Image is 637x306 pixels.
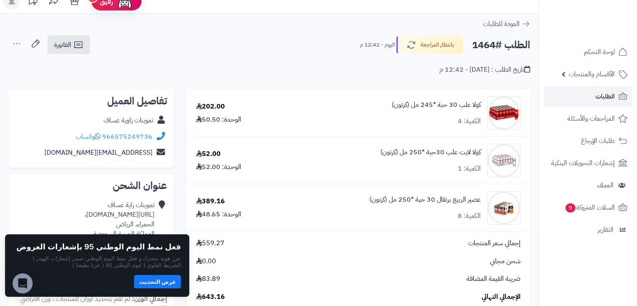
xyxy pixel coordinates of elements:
span: طلبات الإرجاع [581,135,615,147]
a: العملاء [544,175,632,195]
a: المراجعات والأسئلة [544,109,632,129]
a: الفاتورة [47,36,90,54]
a: لوحة التحكم [544,42,632,62]
div: 389.16 [196,197,225,206]
a: العودة للطلبات [483,19,530,29]
h2: فعل نمط اليوم الوطني 95 بإشعارات العروض [16,243,181,251]
img: 1747753193-b629fba5-3101-4607-8c76-c246a9db-90x90.jpg [487,191,520,225]
span: 643.16 [196,292,225,302]
span: التقارير [598,224,614,236]
button: بانتظار المراجعة [396,36,463,54]
h2: عنوان الشحن [15,181,167,191]
div: الكمية: 8 [458,211,481,221]
h2: الطلب #1464 [472,36,530,54]
small: اليوم - 12:42 م [360,41,395,49]
h2: تفاصيل العميل [15,96,167,106]
img: logo-2.png [580,23,629,41]
a: الطلبات [544,86,632,106]
span: 0.00 [196,257,216,266]
span: ضريبة القيمة المضافة [467,274,521,284]
a: إشعارات التحويلات البنكية [544,153,632,173]
span: شحن مجاني [490,257,521,266]
a: عصير الربيع برتقال 30 حبة *250 مل (كرتون) [369,195,481,205]
div: الوحدة: 52.00 [196,162,241,172]
span: 9 [565,203,575,213]
a: كولا علب 30 حبة *245 مل (كرتون) [392,100,481,110]
a: تموينات زاوية عساف [103,115,153,125]
span: العملاء [597,179,614,191]
img: 1747639907-81i6J6XeK8L._AC_SL1500-90x90.jpg [487,96,520,130]
div: Open Intercom Messenger [13,273,33,293]
p: عزز هوية متجرك و فعل نمط اليوم الوطني ضمن إشعارات الهيدر ( الشريط العلوي ) ليوم الوطني 95 ( عزنا ... [13,255,181,269]
img: 1747640075-e331c6e0-cb1e-4995-8108-92927b4a-90x90.jpg [487,144,520,177]
div: الكمية: 4 [458,117,481,126]
span: العودة للطلبات [483,19,520,29]
a: السلات المتروكة9 [544,197,632,218]
div: 52.00 [196,149,221,159]
span: إجمالي سعر المنتجات [468,239,521,248]
a: التقارير [544,220,632,240]
div: تاريخ الطلب : [DATE] - 12:42 م [439,65,530,75]
span: الفاتورة [54,40,71,50]
span: 559.27 [196,239,224,248]
button: عرض التحديث [134,275,181,288]
div: الوحدة: 50.50 [196,115,241,124]
div: تموينات زاية عساف [URL][DOMAIN_NAME]، الحمراء، الرياض المملكة العربية السعودية [85,200,155,239]
span: إشعارات التحويلات البنكية [551,157,615,169]
a: كولا لايت علب 30حبة *250 مل (كرتون) [380,148,481,157]
span: الأقسام والمنتجات [569,68,615,80]
a: 966575249736 [102,132,152,142]
a: طلبات الإرجاع [544,131,632,151]
div: الوحدة: 48.65 [196,210,241,219]
span: المراجعات والأسئلة [567,113,615,124]
span: الطلبات [596,91,615,102]
a: [EMAIL_ADDRESS][DOMAIN_NAME] [44,148,152,158]
span: الإجمالي النهائي [482,292,521,302]
strong: إجمالي الوزن: [132,294,167,304]
span: لوحة التحكم [584,46,615,58]
span: 83.89 [196,274,220,284]
div: الكمية: 1 [458,164,481,174]
span: السلات المتروكة [565,202,615,213]
div: 202.00 [196,102,225,112]
a: واتساب [76,132,101,142]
